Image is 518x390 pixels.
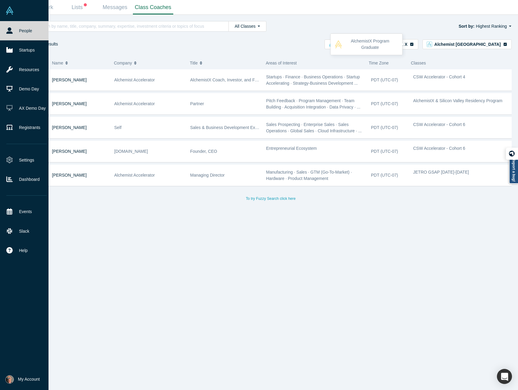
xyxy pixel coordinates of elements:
span: Results [42,42,58,46]
span: PDT (UTC-07) [371,125,398,130]
span: Alchemist X [383,42,407,46]
span: Sales & Business Development Executive [190,125,268,130]
a: [PERSON_NAME] [52,77,87,82]
span: Founder, CEO [190,149,217,154]
span: Alchemist Accelerator [114,173,155,178]
a: Messages [97,0,133,14]
button: To try Fuzzy Search click here [242,195,300,203]
strong: Sort by: [459,24,475,29]
button: alchemistx Vault LogoAlchemist X [372,39,418,49]
a: Report a bug! [509,156,518,184]
a: [PERSON_NAME] [52,173,87,178]
span: Self [114,125,121,130]
span: PDT (UTC-07) [371,149,398,154]
span: Startups · Finance · Business Operations · Startup Accelerating · Strategy-Business Development ... [266,74,360,86]
span: Pitch Feedback · Program Management · Team Building · Acquisition Integration · Data Privacy · ... [266,98,360,109]
img: alchemist Vault Logo [329,42,334,47]
a: [PERSON_NAME] [52,149,87,154]
img: Laurent Rains's Account [5,375,14,384]
span: Title [190,57,198,69]
button: Title [190,57,259,69]
span: Help [19,247,28,254]
span: Classes [411,61,426,65]
span: PDT (UTC-07) [371,173,398,178]
span: CSW Accelerator - Cohort 6 [413,146,465,151]
span: Sales Prospecting · Enterprise Sales · Sales Operations · Global Sales · Cloud Infrastructure · ... [266,122,362,133]
a: Lists [61,0,97,14]
span: Alchemist [GEOGRAPHIC_DATA] [434,42,501,46]
span: Managing Director [190,173,224,178]
span: Alchemist [336,42,356,46]
span: CSW Accelerator - Cohort 6 [413,122,465,127]
span: AlchemistX & Silicon Valley Residency Program [413,98,502,103]
span: PDT (UTC-07) [371,101,398,106]
img: alchemistx Vault Logo [376,41,381,47]
button: Name [52,57,108,69]
span: Company [114,57,132,69]
span: Alchemist Accelerator [114,77,155,82]
span: Partner [190,101,204,106]
span: Time Zone [369,61,389,65]
span: Areas of Interest [266,61,297,65]
button: alchemist_aj Vault LogoAlchemist [GEOGRAPHIC_DATA] [422,39,512,49]
span: CSW Accelerator - Cohort 4 [413,74,465,79]
img: Alchemist Vault Logo [5,6,14,15]
a: Class Coaches [133,0,173,14]
button: alchemist Vault LogoAlchemist [325,39,367,49]
button: Company [114,57,184,69]
img: alchemist_aj Vault Logo [427,42,432,47]
span: JETRO GSAP [DATE]-[DATE] [413,170,469,175]
a: [PERSON_NAME] [52,101,87,106]
span: AlchemistX Coach, Investor, and Founder [190,77,268,82]
span: Name [52,57,63,69]
span: PDT (UTC-07) [371,77,398,82]
span: [DOMAIN_NAME] [114,149,148,154]
button: Highest Ranking [476,23,512,30]
span: Entrepreneurial Ecosystem [266,146,317,151]
a: [PERSON_NAME] [52,125,87,130]
button: All Classes [228,21,266,32]
span: Manufacturing · Sales · GTM (Go-To-Market) · Hardware · Product Management [266,170,352,181]
span: Alchemist Accelerator [114,101,155,106]
button: My Account [5,375,40,384]
span: My Account [18,376,40,382]
input: Search by name, title, company, summary, expertise, investment criteria or topics of focus [36,22,222,30]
